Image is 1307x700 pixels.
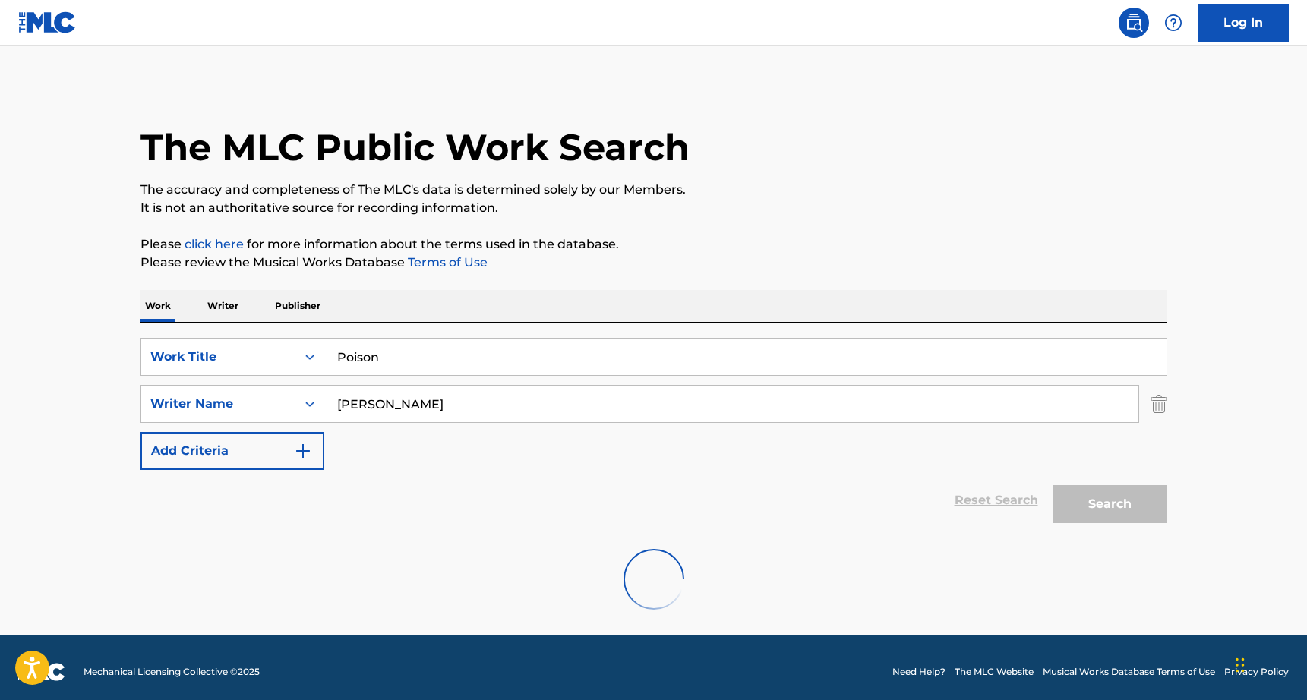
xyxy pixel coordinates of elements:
img: Delete Criterion [1151,385,1167,423]
p: Writer [203,290,243,322]
p: Work [140,290,175,322]
img: MLC Logo [18,11,77,33]
img: search [1125,14,1143,32]
p: Please review the Musical Works Database [140,254,1167,272]
p: Please for more information about the terms used in the database. [140,235,1167,254]
img: help [1164,14,1182,32]
a: Terms of Use [405,255,488,270]
a: The MLC Website [955,665,1034,679]
a: Log In [1198,4,1289,42]
img: preloader [624,549,684,610]
p: Publisher [270,290,325,322]
div: Help [1158,8,1189,38]
div: Drag [1236,642,1245,688]
h1: The MLC Public Work Search [140,125,690,170]
a: Musical Works Database Terms of Use [1043,665,1215,679]
iframe: Chat Widget [1231,627,1307,700]
button: Add Criteria [140,432,324,470]
p: It is not an authoritative source for recording information. [140,199,1167,217]
form: Search Form [140,338,1167,531]
img: 9d2ae6d4665cec9f34b9.svg [294,442,312,460]
a: Public Search [1119,8,1149,38]
span: Mechanical Licensing Collective © 2025 [84,665,260,679]
div: Work Title [150,348,287,366]
a: Privacy Policy [1224,665,1289,679]
div: Writer Name [150,395,287,413]
a: Need Help? [892,665,946,679]
p: The accuracy and completeness of The MLC's data is determined solely by our Members. [140,181,1167,199]
a: click here [185,237,244,251]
